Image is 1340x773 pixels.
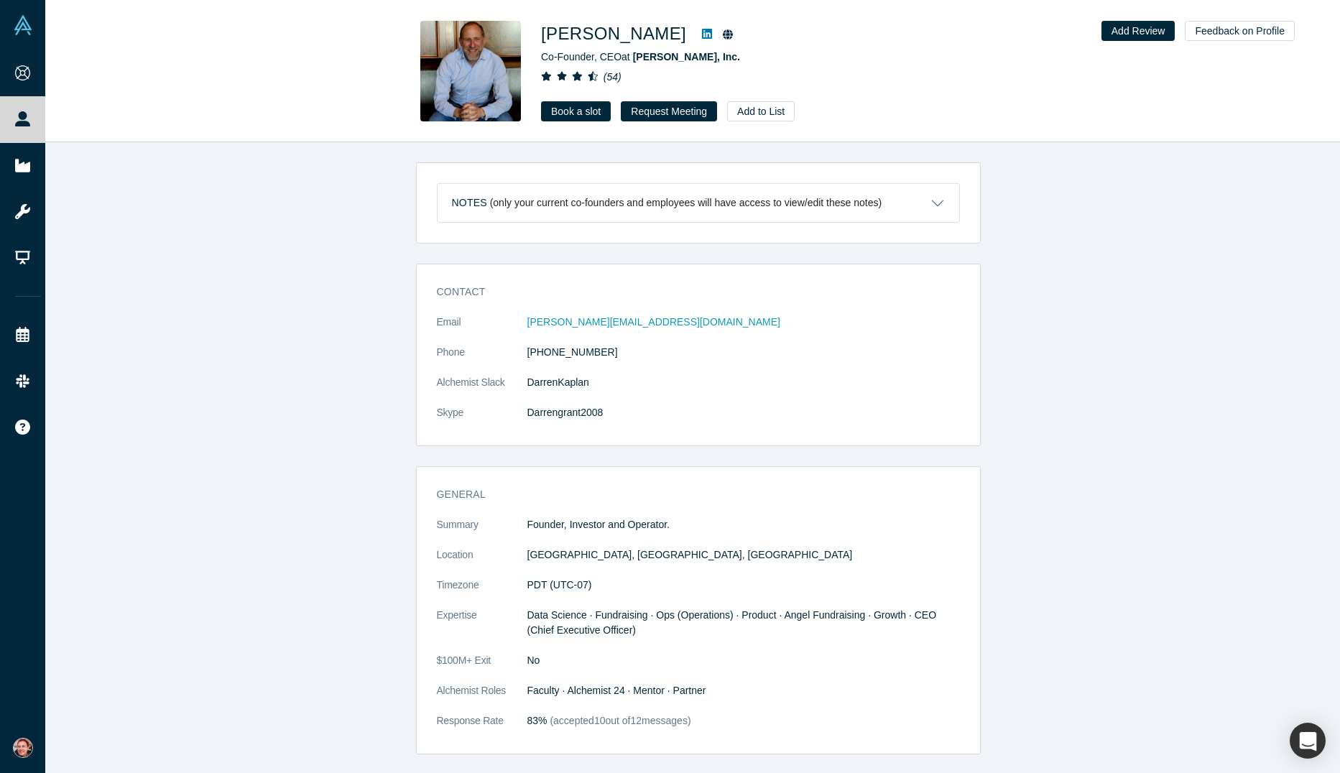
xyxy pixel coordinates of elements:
[541,51,740,63] span: Co-Founder, CEO at
[604,71,622,83] i: ( 54 )
[13,15,33,35] img: Alchemist Vault Logo
[420,21,521,121] img: Darren Kaplan's Profile Image
[437,683,527,713] dt: Alchemist Roles
[437,653,527,683] dt: $100M+ Exit
[527,578,960,593] dd: PDT (UTC-07)
[452,195,487,210] h3: Notes
[527,346,618,358] a: [PHONE_NUMBER]
[633,51,740,63] a: [PERSON_NAME], Inc.
[13,738,33,758] img: Alexander Sugakov's Account
[527,653,960,668] dd: No
[438,184,959,222] button: Notes (only your current co-founders and employees will have access to view/edit these notes)
[527,517,960,532] p: Founder, Investor and Operator.
[527,316,780,328] a: [PERSON_NAME][EMAIL_ADDRESS][DOMAIN_NAME]
[527,375,960,390] dd: DarrenKaplan
[527,547,960,563] dd: [GEOGRAPHIC_DATA], [GEOGRAPHIC_DATA], [GEOGRAPHIC_DATA]
[541,21,686,47] h1: [PERSON_NAME]
[1101,21,1175,41] button: Add Review
[437,608,527,653] dt: Expertise
[527,609,937,636] span: Data Science · Fundraising · Ops (Operations) · Product · Angel Fundraising · Growth · CEO (Chief...
[547,715,691,726] span: (accepted 10 out of 12 messages)
[621,101,717,121] button: Request Meeting
[490,197,882,209] p: (only your current co-founders and employees will have access to view/edit these notes)
[437,713,527,744] dt: Response Rate
[437,517,527,547] dt: Summary
[541,101,611,121] a: Book a slot
[1185,21,1295,41] button: Feedback on Profile
[527,715,547,726] span: 83%
[437,284,940,300] h3: Contact
[527,683,960,698] dd: Faculty · Alchemist 24 · Mentor · Partner
[527,405,960,420] dd: Darrengrant2008
[437,487,940,502] h3: General
[727,101,795,121] button: Add to List
[437,345,527,375] dt: Phone
[437,578,527,608] dt: Timezone
[437,405,527,435] dt: Skype
[437,375,527,405] dt: Alchemist Slack
[437,547,527,578] dt: Location
[437,315,527,345] dt: Email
